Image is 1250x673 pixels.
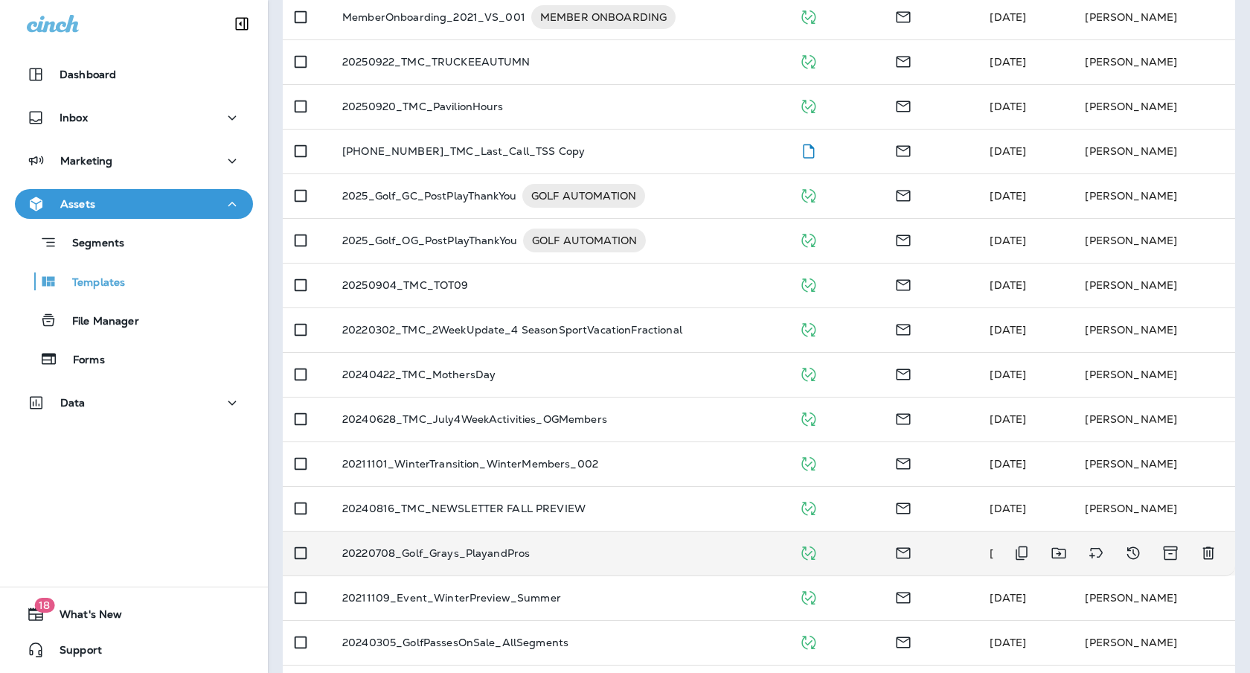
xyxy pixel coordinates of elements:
div: GOLF AUTOMATION [522,184,645,208]
td: [PERSON_NAME] [1073,39,1235,84]
span: Johanna Bell [990,144,1026,158]
span: Published [799,232,818,246]
p: 2025_Golf_GC_PostPlayThankYou [342,184,516,208]
td: [PERSON_NAME] [1073,486,1235,531]
div: GOLF AUTOMATION [523,229,646,252]
span: Published [799,411,818,424]
td: [PERSON_NAME] [1073,575,1235,620]
td: [PERSON_NAME] [1073,307,1235,352]
span: Published [799,590,818,603]
button: Move to folder [1044,538,1074,568]
span: Colin Lygren [990,234,1026,247]
span: Colin Lygren [990,189,1026,202]
span: [DATE] [990,323,1026,336]
span: Email [894,143,912,156]
span: Published [799,322,818,335]
button: Templates [15,266,253,297]
span: Email [894,277,912,290]
td: [PERSON_NAME] [1073,352,1235,397]
span: Email [894,54,912,67]
span: Draft [799,143,818,156]
span: Email [894,366,912,380]
span: Email [894,590,912,603]
p: 2025_Golf_OG_PostPlayThankYou [342,229,517,252]
button: Support [15,635,253,665]
p: 20250920_TMC_PavilionHours [342,101,504,112]
span: Email [894,9,912,22]
span: Published [799,456,818,469]
p: 20240422_TMC_MothersDay [342,369,496,380]
span: Colin Lygren [990,636,1026,649]
button: Segments [15,226,253,258]
span: Email [894,456,912,469]
button: Delete [1193,538,1223,568]
span: Colin Lygren [990,368,1026,381]
button: Duplicate [1007,538,1036,568]
span: Published [799,500,818,514]
p: 20250922_TMC_TRUCKEEAUTUMN [342,56,531,68]
span: Johanna Bell [990,502,1026,515]
span: Email [894,500,912,514]
p: Dashboard [60,68,116,80]
p: 20240628_TMC_July4WeekActivities_OGMembers [342,413,607,425]
td: [PERSON_NAME] [1073,218,1235,263]
span: Published [799,98,818,112]
span: Email [894,232,912,246]
td: [PERSON_NAME] [1073,84,1235,129]
p: File Manager [57,315,139,329]
span: Published [799,54,818,67]
span: Published [799,9,818,22]
p: Data [60,397,86,409]
span: Johanna Bell [990,278,1026,292]
td: [PERSON_NAME] [1073,173,1235,218]
span: Colin Lygren [990,100,1026,113]
button: Archive [1156,538,1186,568]
span: Email [894,545,912,558]
td: [PERSON_NAME] [1073,263,1235,307]
td: [PERSON_NAME] [1073,397,1235,441]
p: 20211109_Event_WinterPreview_Summer [342,592,561,604]
span: GOLF AUTOMATION [522,188,645,203]
p: MemberOnboarding_2021_VS_001 [342,5,525,29]
p: Segments [57,237,124,252]
span: Published [799,366,818,380]
td: [PERSON_NAME] [1073,620,1235,665]
span: Johanna Bell [990,55,1026,68]
span: Published [799,634,818,648]
span: 18 [34,598,54,613]
p: Assets [60,198,95,210]
button: Collapse Sidebar [221,9,263,39]
td: [PERSON_NAME] [1073,441,1235,486]
p: 20220302_TMC_2WeekUpdate_4 SeasonSportVacationFractional [342,324,682,336]
span: Email [894,98,912,112]
span: Published [799,545,818,558]
span: [DATE] [990,591,1026,605]
button: Forms [15,343,253,374]
p: 20240816_TMC_NEWSLETTER FALL PREVIEW [342,503,586,514]
span: Email [894,634,912,648]
button: View Changelog [1118,538,1148,568]
button: Add tags [1081,538,1111,568]
td: [PERSON_NAME] [1073,129,1235,173]
p: 20240305_GolfPassesOnSale_AllSegments [342,637,568,648]
p: 20220708_Golf_Grays_PlayandPros [342,547,530,559]
p: 20211101_WinterTransition_WinterMembers_002 [342,458,598,470]
span: Email [894,322,912,335]
button: Assets [15,189,253,219]
p: Marketing [60,155,112,167]
span: Support [45,644,102,662]
span: [DATE] [990,546,1026,560]
button: Inbox [15,103,253,133]
p: 20250904_TMC_TOT09 [342,279,469,291]
button: File Manager [15,304,253,336]
span: Email [894,411,912,424]
span: Colin Lygren [990,10,1026,24]
button: 18What's New [15,599,253,629]
button: Data [15,388,253,418]
button: Dashboard [15,60,253,89]
p: Templates [57,276,125,290]
span: What's New [45,608,122,626]
p: Inbox [60,112,88,124]
span: Published [799,188,818,201]
span: MEMBER ONBOARDING [531,10,676,25]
